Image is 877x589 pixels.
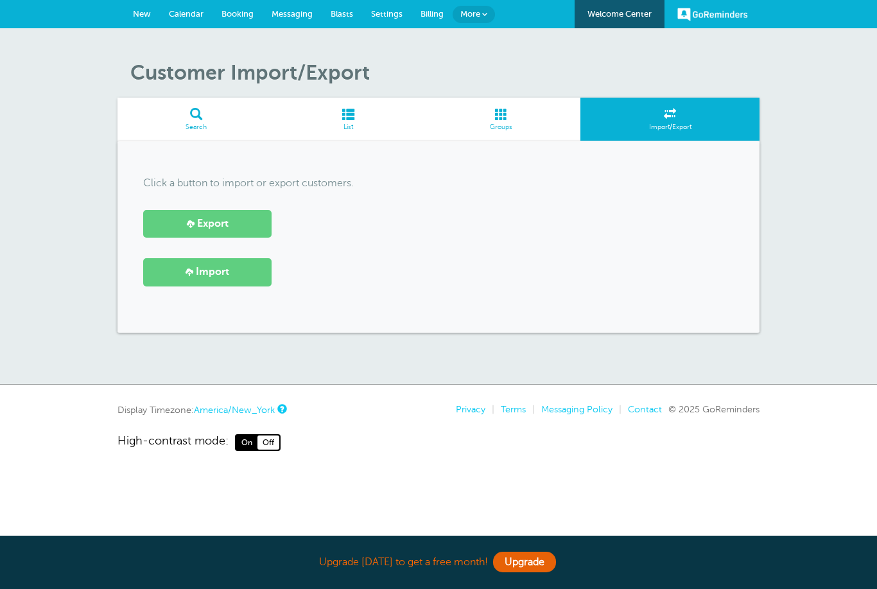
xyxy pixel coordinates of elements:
[194,405,275,415] a: America/New_York
[612,404,621,415] li: |
[501,404,526,414] a: Terms
[541,404,612,414] a: Messaging Policy
[257,435,279,450] span: Off
[117,434,229,451] span: High-contrast mode:
[485,404,494,415] li: |
[668,404,760,414] span: © 2025 GoReminders
[275,98,422,141] a: List
[460,9,480,19] span: More
[221,9,254,19] span: Booking
[493,552,556,572] a: Upgrade
[124,123,269,131] span: Search
[117,434,760,451] a: High-contrast mode: On Off
[628,404,662,414] a: Contact
[143,177,734,189] p: Click a button to import or export customers.
[236,435,257,450] span: On
[196,266,229,278] span: Import
[117,549,760,576] div: Upgrade [DATE] to get a free month!
[587,123,753,131] span: Import/Export
[421,9,444,19] span: Billing
[428,123,575,131] span: Groups
[422,98,581,141] a: Groups
[197,218,229,230] span: Export
[371,9,403,19] span: Settings
[282,123,415,131] span: List
[143,258,272,286] a: Import
[143,210,272,238] a: Export
[272,9,313,19] span: Messaging
[456,404,485,414] a: Privacy
[453,6,495,23] a: More
[169,9,204,19] span: Calendar
[331,9,353,19] span: Blasts
[133,9,151,19] span: New
[277,405,285,413] a: This is the timezone being used to display dates and times to you on this device. Click the timez...
[130,60,760,85] h1: Customer Import/Export
[117,98,275,141] a: Search
[117,404,285,416] div: Display Timezone:
[526,404,535,415] li: |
